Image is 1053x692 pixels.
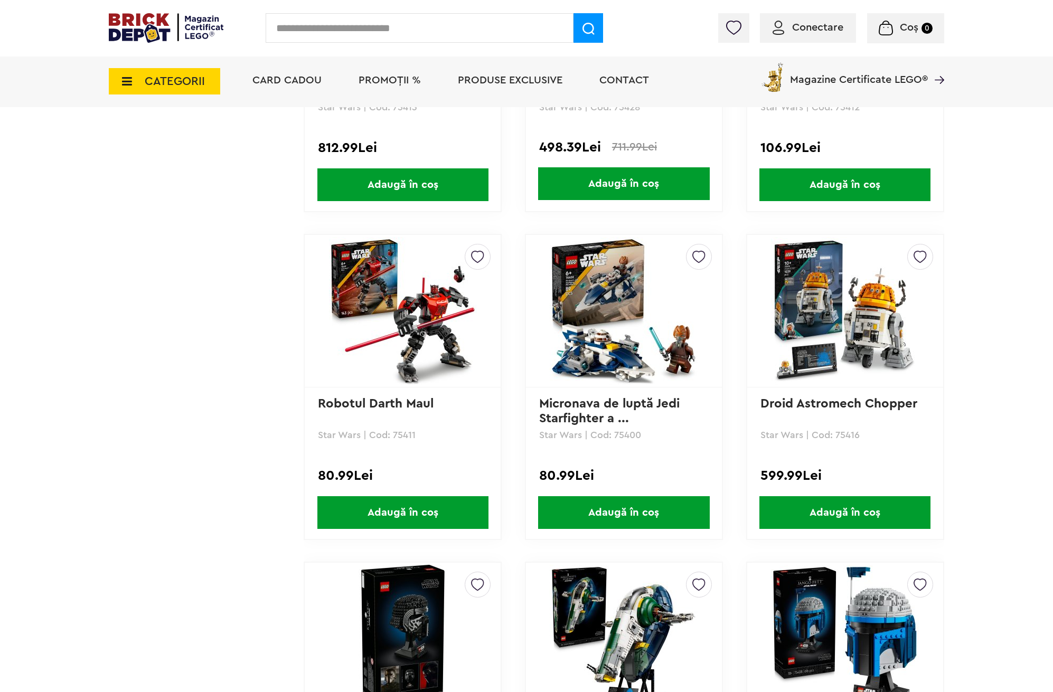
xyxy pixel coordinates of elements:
[317,168,488,201] span: Adaugă în coș
[790,61,928,85] span: Magazine Certificate LEGO®
[538,496,709,529] span: Adaugă în coș
[900,22,918,33] span: Coș
[760,430,930,440] p: Star Wars | Cod: 75416
[318,102,487,112] p: Star Wars | Cod: 75413
[538,167,709,200] span: Adaugă în coș
[928,61,944,71] a: Magazine Certificate LEGO®
[759,168,930,201] span: Adaugă în coș
[318,469,487,482] div: 80.99Lei
[550,237,698,385] img: Micronava de luptă Jedi Starfighter a lui Plo Koon
[760,102,930,112] p: Star Wars | Cod: 75412
[329,237,477,385] img: Robotul Darth Maul
[760,397,917,410] a: Droid Astromech Chopper
[792,22,843,33] span: Conectare
[760,141,930,155] div: 106.99Lei
[539,469,709,482] div: 80.99Lei
[539,430,709,440] p: Star Wars | Cod: 75400
[922,23,933,34] small: 0
[773,22,843,33] a: Conectare
[747,496,943,529] a: Adaugă în coș
[526,167,722,200] a: Adaugă în coș
[458,75,562,86] a: Produse exclusive
[539,141,601,154] span: 498.39Lei
[747,168,943,201] a: Adaugă în coș
[317,496,488,529] span: Adaugă în coș
[318,141,487,155] div: 812.99Lei
[318,430,487,440] p: Star Wars | Cod: 75411
[526,496,722,529] a: Adaugă în coș
[318,397,434,410] a: Robotul Darth Maul
[305,168,501,201] a: Adaugă în coș
[599,75,649,86] a: Contact
[759,496,930,529] span: Adaugă în coș
[359,75,421,86] a: PROMOȚII %
[305,496,501,529] a: Adaugă în coș
[760,469,930,482] div: 599.99Lei
[612,141,657,153] span: 711.99Lei
[145,75,205,87] span: CATEGORII
[539,102,709,112] p: Star Wars | Cod: 75428
[252,75,322,86] a: Card Cadou
[539,397,683,425] a: Micronava de luptă Jedi Starfighter a ...
[771,237,919,385] img: Droid Astromech Chopper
